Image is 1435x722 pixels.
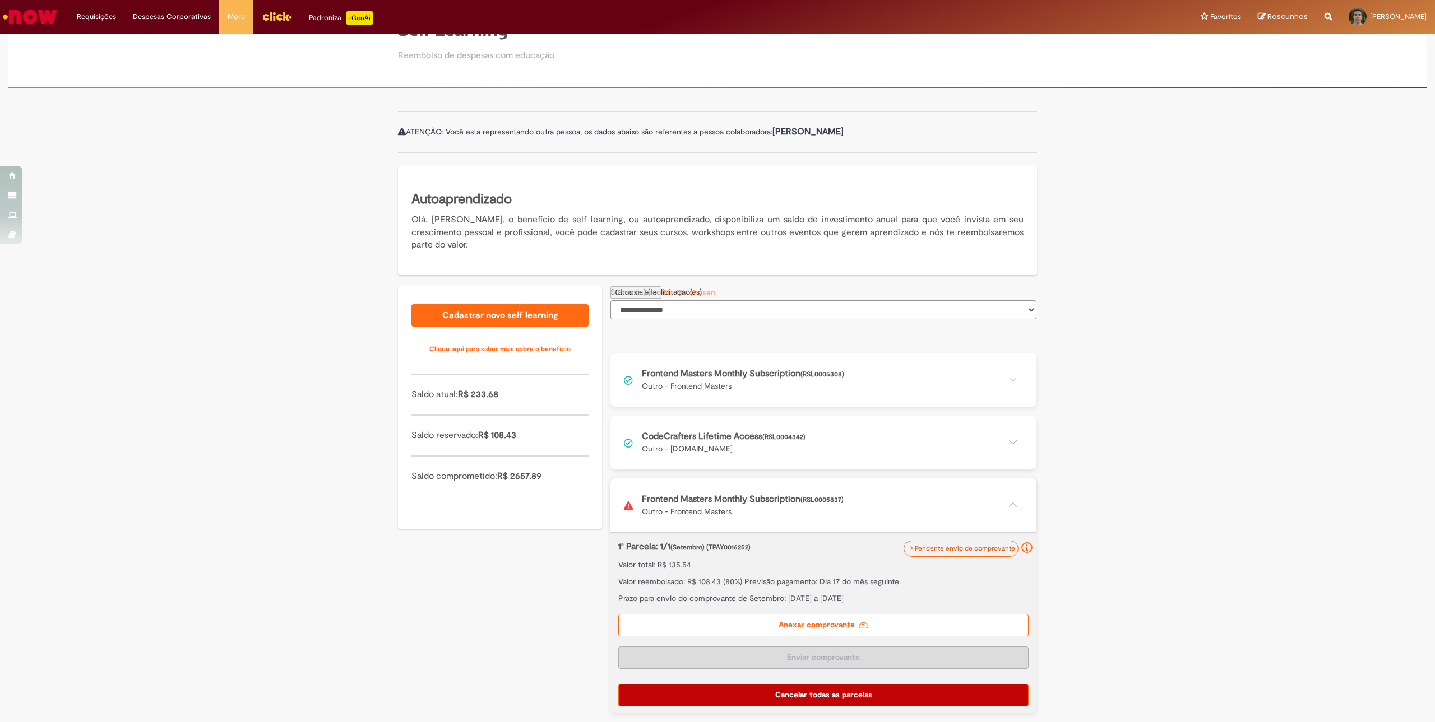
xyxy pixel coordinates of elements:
[1,6,59,28] img: ServiceNow
[1210,11,1241,22] span: Favoritos
[458,389,498,400] span: R$ 233.68
[1267,11,1308,22] span: Rascunhos
[618,614,1029,636] label: Anexar comprovante
[228,11,245,22] span: More
[1258,12,1308,22] a: Rascunhos
[411,213,1024,252] p: Olá, [PERSON_NAME], o benefício de self learning, ou autoaprendizado, disponibiliza um saldo de i...
[618,576,1029,587] p: Valor reembolsado: R$ 108.43 (80%) Previsão pagamento: Dia 17 do mês seguinte.
[398,111,1037,153] div: ATENÇÃO: Você esta representando outra pessoa, os dados abaixo são referentes a pessoa colaboradora:
[618,684,1029,706] button: Cancelar todas as parcelas
[309,11,373,25] div: Padroniza
[411,470,589,483] p: Saldo comprometido:
[618,593,1029,604] p: Prazo para envio do comprovante de Setembro: [DATE] a [DATE]
[1370,12,1427,21] span: [PERSON_NAME]
[478,430,516,441] span: R$ 108.43
[411,190,1024,209] h5: Autoaprendizado
[497,471,541,482] span: R$ 2657.89
[772,126,844,137] b: [PERSON_NAME]
[1021,542,1033,553] i: Seu reembolso está pendente de envio do comprovante, deve ser feito até o último dia do mês atual...
[610,286,763,299] input: Anexar comprovante
[398,51,554,61] h2: Reembolso de despesas com educação
[411,388,589,401] p: Saldo atual:
[398,20,554,40] h1: Self Learning
[411,429,589,442] p: Saldo reservado:
[411,304,589,327] a: Cadastrar novo self learning
[346,11,373,25] p: +GenAi
[618,559,1029,570] p: Valor total: R$ 135.54
[411,338,589,360] a: Clique aqui para saber mais sobre o benefício
[77,11,116,22] span: Requisições
[618,541,970,553] p: 1ª Parcela: 1/1
[262,8,292,25] img: click_logo_yellow_360x200.png
[670,543,751,552] span: (Setembro) (TPAY0016252)
[133,11,211,22] span: Despesas Corporativas
[915,544,1015,553] span: Pendente envio de comprovante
